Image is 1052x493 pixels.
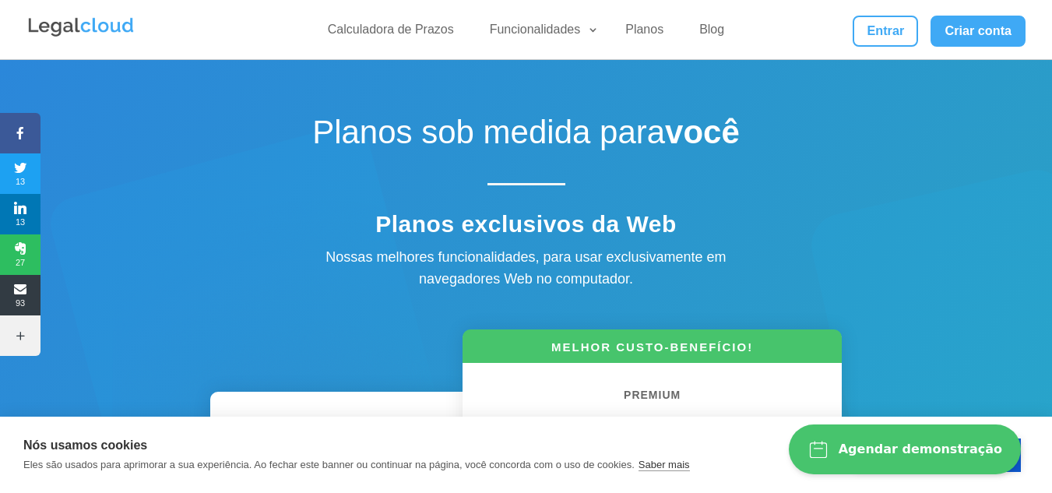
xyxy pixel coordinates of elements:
[254,210,799,246] h4: Planos exclusivos da Web
[234,415,439,443] h6: BÁSICO
[690,22,734,44] a: Blog
[639,459,690,471] a: Saber mais
[23,459,635,470] p: Eles são usados para aprimorar a sua experiência. Ao fechar este banner ou continuar na página, v...
[665,114,740,150] strong: você
[26,28,135,41] a: Logo da Legalcloud
[853,16,918,47] a: Entrar
[318,22,463,44] a: Calculadora de Prazos
[254,113,799,160] h1: Planos sob medida para
[486,386,818,413] h6: PREMIUM
[931,16,1026,47] a: Criar conta
[26,16,135,39] img: Legalcloud Logo
[23,438,147,452] strong: Nós usamos cookies
[463,339,841,363] h6: MELHOR CUSTO-BENEFÍCIO!
[480,22,600,44] a: Funcionalidades
[616,22,673,44] a: Planos
[293,246,760,291] div: Nossas melhores funcionalidades, para usar exclusivamente em navegadores Web no computador.
[610,414,672,442] strong: 43,99
[578,414,726,442] span: R$ /mês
